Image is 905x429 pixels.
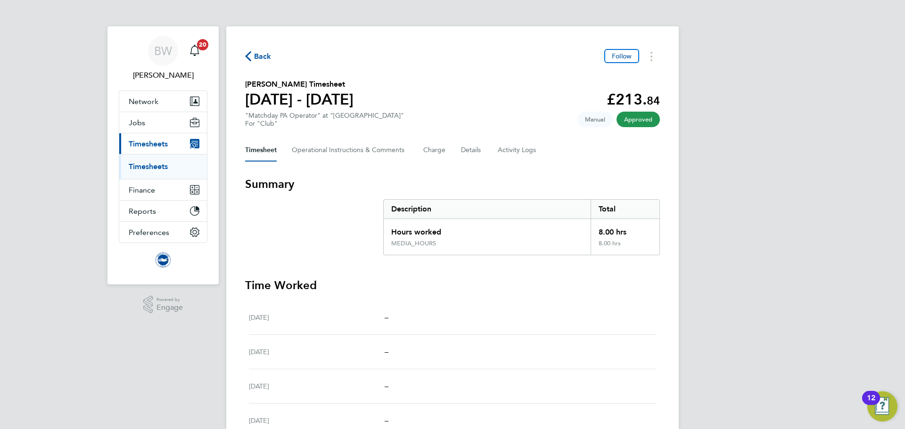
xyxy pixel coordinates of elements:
a: Timesheets [129,162,168,171]
div: [DATE] [249,380,385,392]
button: Jobs [119,112,207,133]
span: – [385,313,388,322]
span: Jobs [129,118,145,127]
span: Network [129,97,158,106]
h1: [DATE] - [DATE] [245,90,354,109]
span: This timesheet has been approved. [617,112,660,127]
span: Back [254,51,271,62]
div: 8.00 hrs [591,219,659,240]
button: Follow [604,49,639,63]
span: Follow [612,52,632,60]
span: This timesheet was manually created. [577,112,613,127]
button: Charge [423,139,446,162]
h2: [PERSON_NAME] Timesheet [245,79,354,90]
span: – [385,381,388,390]
img: brightonandhovealbion-logo-retina.png [156,252,171,267]
span: BW [154,45,172,57]
button: Back [245,50,271,62]
button: Reports [119,201,207,221]
span: – [385,347,388,356]
span: 84 [647,94,660,107]
span: Engage [156,304,183,312]
div: "Matchday PA Operator" at "[GEOGRAPHIC_DATA]" [245,112,404,128]
nav: Main navigation [107,26,219,284]
button: Timesheets Menu [643,49,660,64]
h3: Time Worked [245,278,660,293]
button: Open Resource Center, 12 new notifications [867,391,897,421]
button: Timesheets [119,133,207,154]
button: Timesheet [245,139,277,162]
span: – [385,416,388,425]
div: Total [591,200,659,219]
span: Timesheets [129,139,168,148]
div: Timesheets [119,154,207,179]
div: Description [384,200,591,219]
button: Activity Logs [498,139,537,162]
span: Finance [129,186,155,194]
span: Reports [129,207,156,216]
div: [DATE] [249,346,385,357]
app-decimal: £213. [607,90,660,108]
div: Hours worked [384,219,591,240]
div: Summary [383,199,660,255]
button: Finance [119,179,207,200]
div: For "Club" [245,120,404,128]
a: 20 [185,36,204,66]
button: Preferences [119,222,207,243]
div: MEDIA_HOURS [391,240,436,247]
a: BW[PERSON_NAME] [119,36,207,81]
div: 12 [867,398,875,410]
button: Network [119,91,207,112]
button: Operational Instructions & Comments [292,139,408,162]
div: [DATE] [249,415,385,426]
span: Becky Wallis [119,70,207,81]
div: [DATE] [249,312,385,323]
button: Details [461,139,483,162]
a: Go to home page [119,252,207,267]
span: Powered by [156,296,183,304]
span: Preferences [129,228,169,237]
span: 20 [197,39,208,50]
h3: Summary [245,177,660,192]
a: Powered byEngage [143,296,183,314]
div: 8.00 hrs [591,240,659,255]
